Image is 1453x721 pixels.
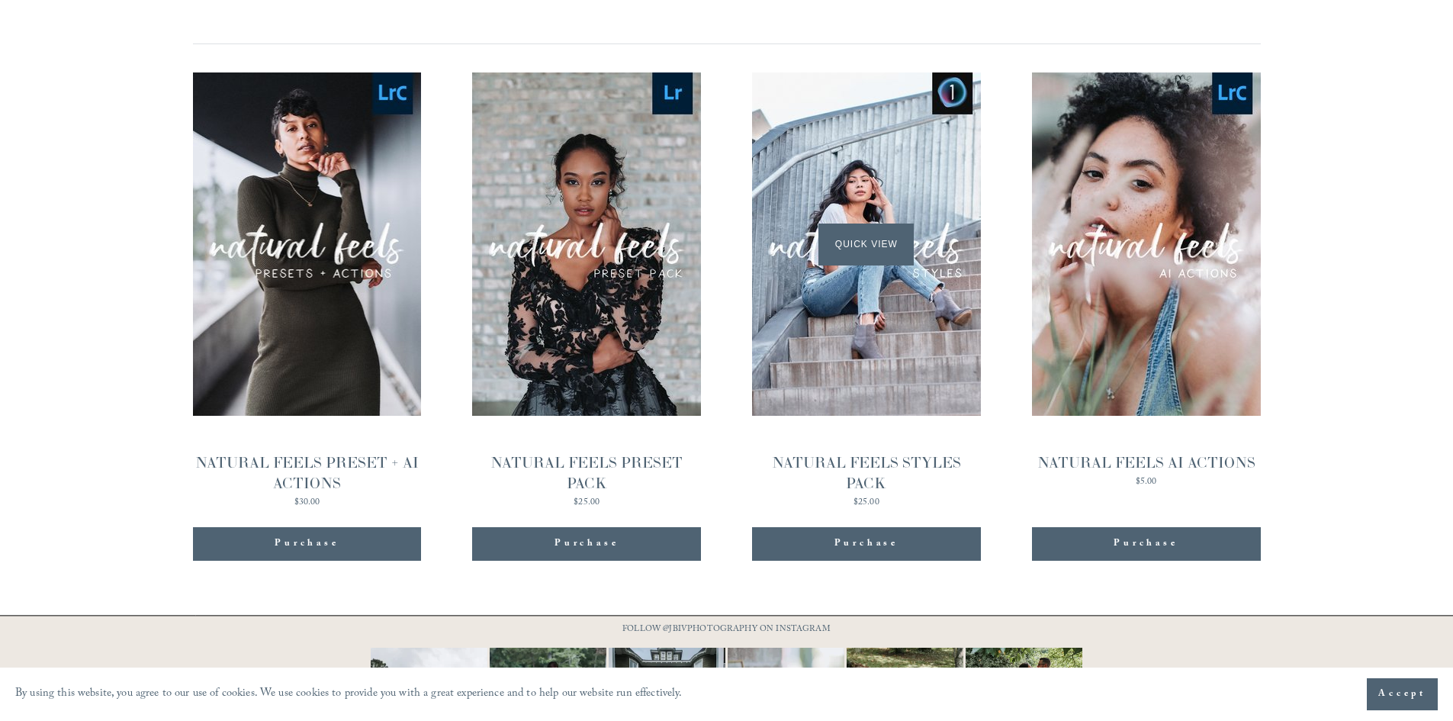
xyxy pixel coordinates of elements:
[818,224,914,266] span: Quick View
[752,72,981,510] a: NATURAL FEELS STYLES PACK
[752,452,981,494] div: NATURAL FEELS STYLES PACK
[472,72,701,510] a: NATURAL FEELS PRESET PACK
[1378,687,1426,702] span: Accept
[472,498,701,507] div: $25.00
[193,72,422,510] a: NATURAL FEELS PRESET + AI ACTIONS
[752,527,981,561] button: Purchase
[1032,72,1261,489] a: NATURAL FEELS AI ACTIONS
[1367,678,1438,710] button: Accept
[15,684,683,706] p: By using this website, you agree to our use of cookies. We use cookies to provide you with a grea...
[472,452,701,494] div: NATURAL FEELS PRESET PACK
[834,536,898,552] span: Purchase
[472,527,701,561] button: Purchase
[1032,527,1261,561] button: Purchase
[593,622,860,639] p: FOLLOW @JBIVPHOTOGRAPHY ON INSTAGRAM
[1114,536,1178,552] span: Purchase
[1037,478,1255,487] div: $5.00
[1037,452,1255,473] div: NATURAL FEELS AI ACTIONS
[752,498,981,507] div: $25.00
[555,536,619,552] span: Purchase
[193,452,422,494] div: NATURAL FEELS PRESET + AI ACTIONS
[193,498,422,507] div: $30.00
[193,527,422,561] button: Purchase
[275,536,339,552] span: Purchase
